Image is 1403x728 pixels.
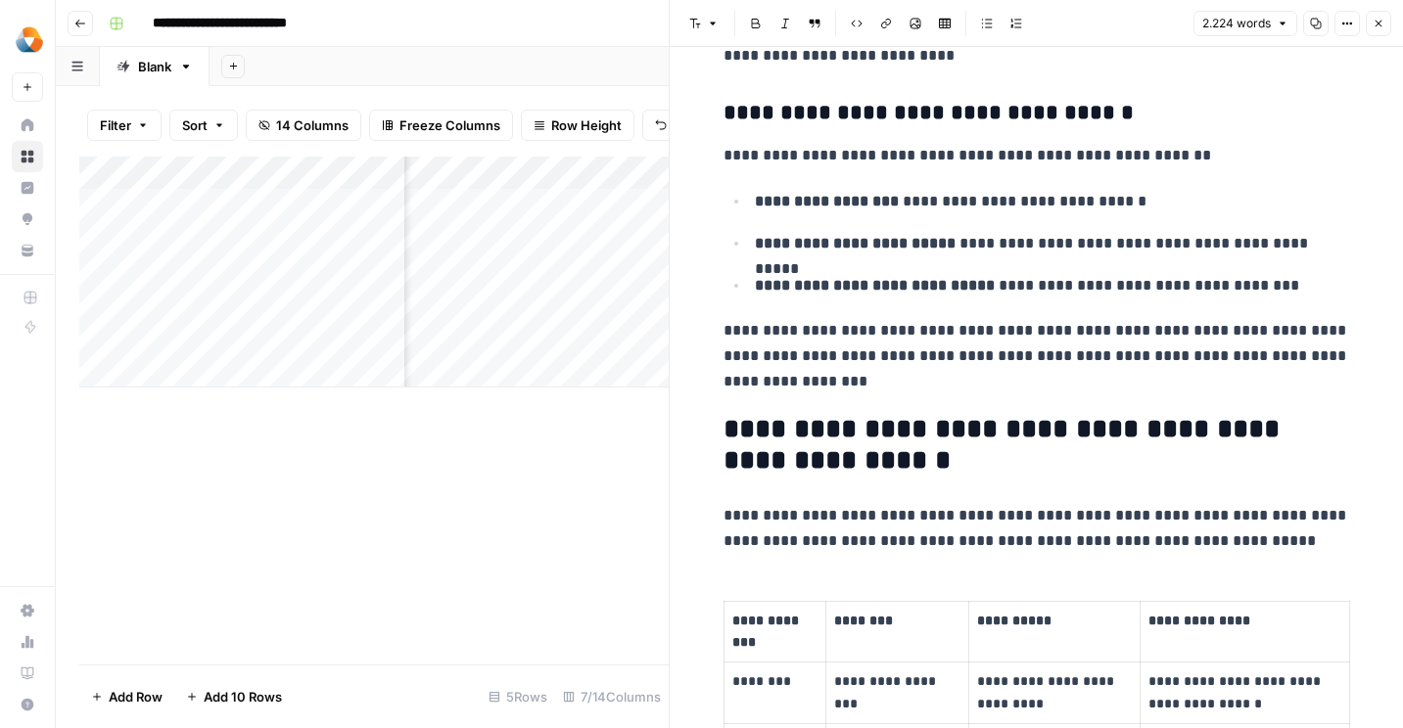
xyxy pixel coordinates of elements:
a: Usage [12,626,43,658]
a: Settings [12,595,43,626]
div: Blank [138,57,171,76]
div: 7/14 Columns [555,681,669,712]
button: Add 10 Rows [174,681,294,712]
span: Freeze Columns [399,115,500,135]
a: Opportunities [12,204,43,235]
button: Sort [169,110,238,141]
span: Sort [182,115,208,135]
button: 2.224 words [1193,11,1297,36]
a: Home [12,110,43,141]
button: Filter [87,110,162,141]
button: Help + Support [12,689,43,720]
img: Milengo Logo [12,23,47,58]
a: Browse [12,141,43,172]
a: Insights [12,172,43,204]
a: Blank [100,47,210,86]
span: Add Row [109,687,163,706]
span: Add 10 Rows [204,687,282,706]
button: Freeze Columns [369,110,513,141]
button: Workspace: Milengo [12,16,43,65]
a: Your Data [12,235,43,266]
span: Filter [100,115,131,135]
span: 2.224 words [1202,15,1271,32]
button: Add Row [79,681,174,712]
span: Row Height [551,115,622,135]
div: 5 Rows [481,681,555,712]
button: Row Height [521,110,634,141]
a: Learning Hub [12,658,43,689]
button: 14 Columns [246,110,361,141]
span: 14 Columns [276,115,349,135]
